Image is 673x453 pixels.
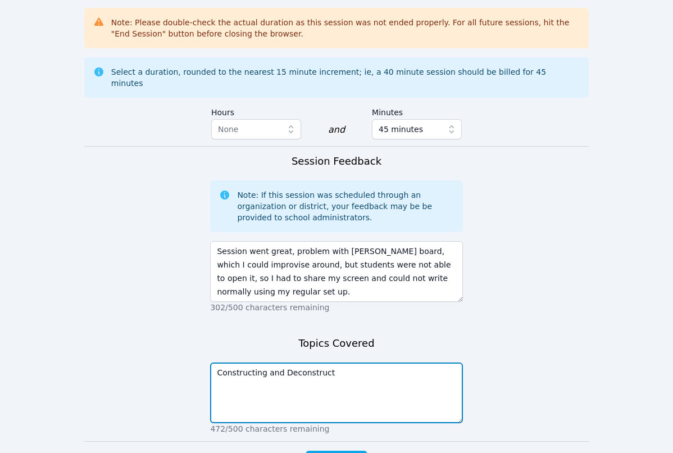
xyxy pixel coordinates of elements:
div: and [328,123,345,137]
button: 45 minutes [372,119,462,139]
h3: Topics Covered [298,336,374,351]
label: Minutes [372,102,462,119]
p: 302/500 characters remaining [210,302,462,313]
label: Hours [211,102,301,119]
div: Select a duration, rounded to the nearest 15 minute increment; ie, a 40 minute session should be ... [111,66,580,89]
textarea: Constructing and Deconstruct [210,363,462,423]
p: 472/500 characters remaining [210,423,462,434]
span: 45 minutes [379,123,423,136]
textarea: Session went great, problem with [PERSON_NAME] board, which I could improvise around, but student... [210,241,462,302]
div: Note: If this session was scheduled through an organization or district, your feedback may be be ... [237,189,453,223]
button: None [211,119,301,139]
span: None [218,125,239,134]
h3: Session Feedback [292,153,381,169]
div: Note: Please double-check the actual duration as this session was not ended properly. For all fut... [111,17,580,39]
